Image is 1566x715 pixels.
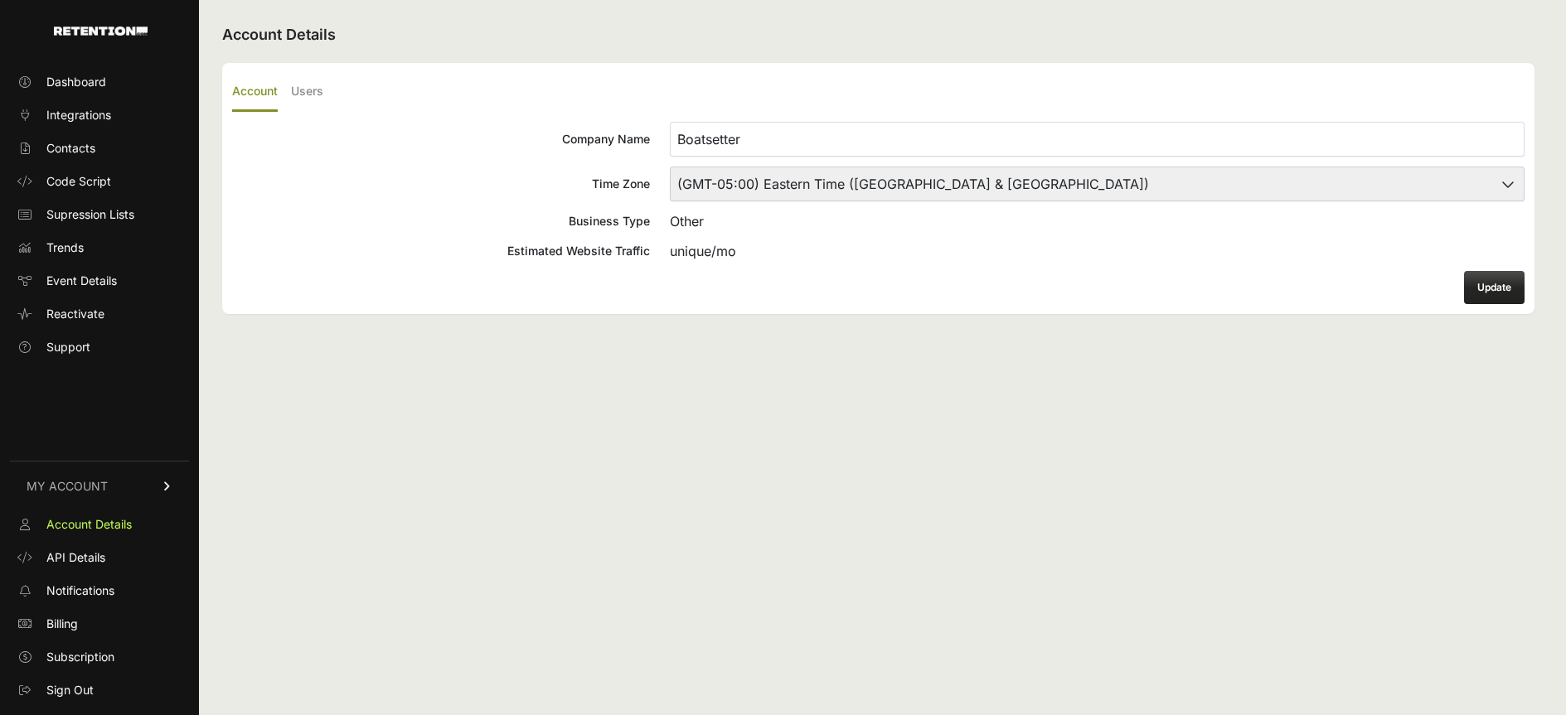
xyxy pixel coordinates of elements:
span: Account Details [46,516,132,533]
span: Supression Lists [46,206,134,223]
a: Support [10,334,189,360]
a: Code Script [10,168,189,195]
span: Billing [46,616,78,632]
div: Company Name [232,131,650,147]
label: Users [291,73,323,112]
span: Trends [46,239,84,256]
a: Reactivate [10,301,189,327]
a: Billing [10,611,189,637]
img: Retention.com [54,27,148,36]
span: Event Details [46,273,117,289]
span: Code Script [46,173,111,190]
h2: Account Details [222,23,1534,46]
label: Account [232,73,278,112]
a: Event Details [10,268,189,294]
a: Trends [10,234,189,261]
span: Sign Out [46,682,94,698]
a: Dashboard [10,69,189,95]
div: Time Zone [232,176,650,192]
span: Contacts [46,140,95,157]
a: Notifications [10,577,189,604]
div: Estimated Website Traffic [232,243,650,259]
span: MY ACCOUNT [27,478,108,495]
div: Business Type [232,213,650,229]
a: Contacts [10,135,189,162]
input: Company Name [670,122,1525,157]
a: Subscription [10,644,189,670]
a: API Details [10,544,189,571]
div: Other [670,211,1525,231]
button: Update [1464,271,1525,304]
span: API Details [46,549,105,566]
a: Sign Out [10,677,189,703]
a: Supression Lists [10,201,189,228]
span: Dashboard [46,74,106,90]
a: Integrations [10,102,189,128]
span: Integrations [46,107,111,123]
select: Time Zone [670,167,1525,201]
a: MY ACCOUNT [10,461,189,511]
a: Account Details [10,511,189,538]
div: unique/mo [670,241,1525,261]
span: Notifications [46,582,114,599]
span: Support [46,339,90,355]
span: Subscription [46,649,114,665]
span: Reactivate [46,306,104,322]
